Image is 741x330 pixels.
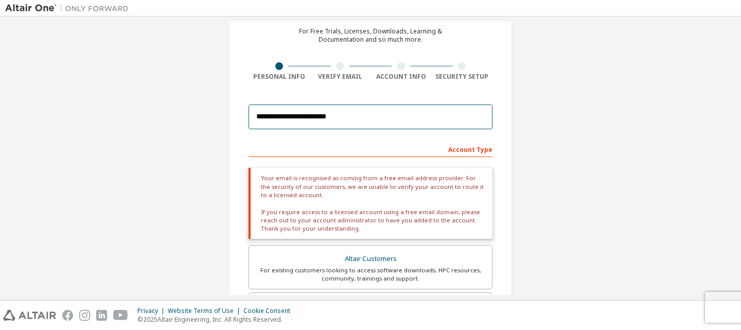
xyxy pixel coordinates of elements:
[5,3,134,13] img: Altair One
[168,307,243,315] div: Website Terms of Use
[255,266,486,283] div: For existing customers looking to access software downloads, HPC resources, community, trainings ...
[79,310,90,321] img: instagram.svg
[249,73,310,81] div: Personal Info
[96,310,107,321] img: linkedin.svg
[432,73,493,81] div: Security Setup
[255,252,486,266] div: Altair Customers
[310,73,371,81] div: Verify Email
[137,315,296,324] p: © 2025 Altair Engineering, Inc. All Rights Reserved.
[249,168,492,239] div: Your email is recognised as coming from a free email address provider. For the security of our cu...
[370,73,432,81] div: Account Info
[299,27,442,44] div: For Free Trials, Licenses, Downloads, Learning & Documentation and so much more.
[3,310,56,321] img: altair_logo.svg
[249,141,492,157] div: Account Type
[62,310,73,321] img: facebook.svg
[113,310,128,321] img: youtube.svg
[137,307,168,315] div: Privacy
[243,307,296,315] div: Cookie Consent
